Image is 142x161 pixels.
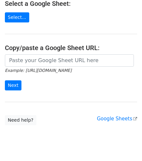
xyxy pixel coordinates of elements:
small: Example: [URL][DOMAIN_NAME] [5,68,71,73]
a: Select... [5,12,29,22]
input: Next [5,80,21,90]
iframe: Chat Widget [110,130,142,161]
a: Need help? [5,115,36,125]
input: Paste your Google Sheet URL here [5,54,134,67]
h4: Copy/paste a Google Sheet URL: [5,44,137,52]
a: Google Sheets [97,116,137,122]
